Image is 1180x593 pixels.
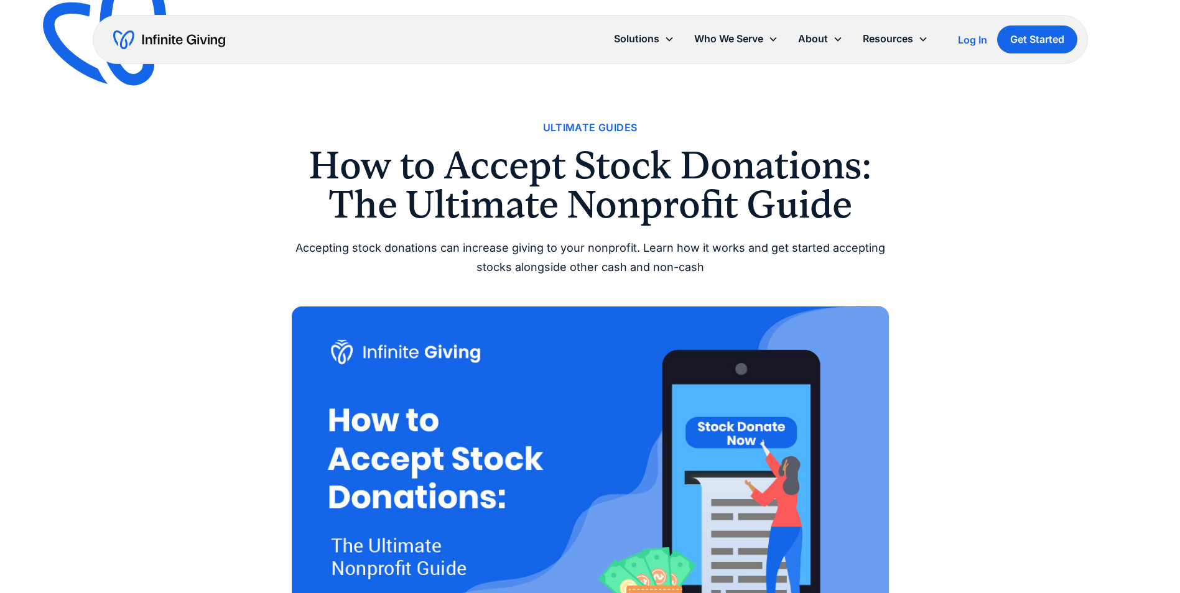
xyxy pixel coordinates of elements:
[684,25,788,52] div: Who We Serve
[292,146,889,224] h1: How to Accept Stock Donations: The Ultimate Nonprofit Guide
[292,239,889,277] div: Accepting stock donations can increase giving to your nonprofit. Learn how it works and get start...
[788,25,853,52] div: About
[853,25,938,52] div: Resources
[798,30,828,47] div: About
[113,30,225,50] a: home
[604,25,684,52] div: Solutions
[863,30,913,47] div: Resources
[958,32,987,47] a: Log In
[694,30,763,47] div: Who We Serve
[958,35,987,45] div: Log In
[543,119,638,136] a: Ultimate Guides
[614,30,659,47] div: Solutions
[997,25,1077,53] a: Get Started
